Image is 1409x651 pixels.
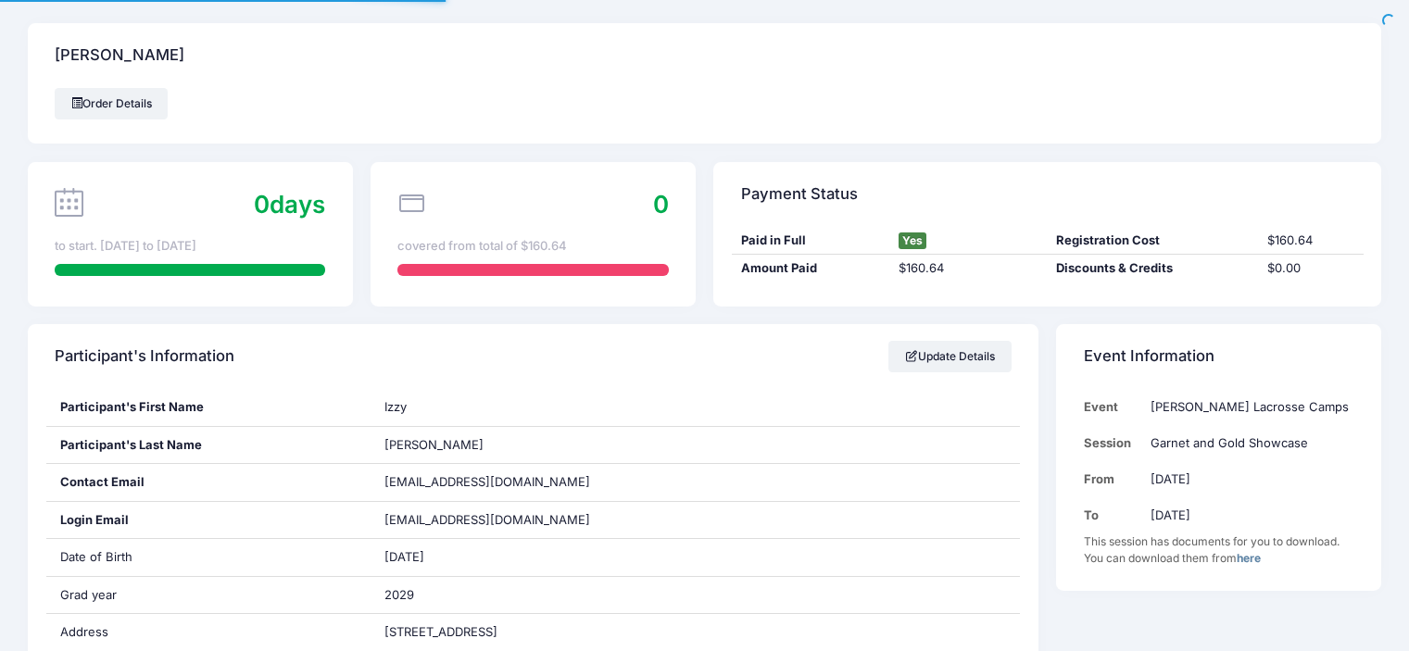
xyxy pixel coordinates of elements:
a: here [1237,551,1261,565]
span: 0 [653,190,669,219]
div: Participant's First Name [46,389,371,426]
td: From [1084,461,1141,497]
td: Garnet and Gold Showcase [1141,425,1354,461]
div: days [254,186,325,222]
span: [PERSON_NAME] [384,437,484,452]
td: Event [1084,389,1141,425]
span: [EMAIL_ADDRESS][DOMAIN_NAME] [384,474,590,489]
div: Grad year [46,577,371,614]
div: $160.64 [889,259,1047,278]
span: Yes [899,232,926,249]
span: [DATE] [384,549,424,564]
div: to start. [DATE] to [DATE] [55,237,325,256]
h4: Participant's Information [55,331,234,383]
div: Participant's Last Name [46,427,371,464]
div: Registration Cost [1048,232,1258,250]
td: [PERSON_NAME] Lacrosse Camps [1141,389,1354,425]
td: To [1084,497,1141,533]
a: Update Details [888,341,1012,372]
span: 0 [254,190,270,219]
div: covered from total of $160.64 [397,237,668,256]
h4: [PERSON_NAME] [55,30,184,82]
td: [DATE] [1141,497,1354,533]
div: Login Email [46,502,371,539]
div: Date of Birth [46,539,371,576]
a: Order Details [55,88,168,119]
td: [DATE] [1141,461,1354,497]
div: This session has documents for you to download. You can download them from [1084,533,1354,567]
h4: Event Information [1084,331,1214,383]
td: Session [1084,425,1141,461]
div: Address [46,614,371,651]
div: $0.00 [1258,259,1364,278]
h4: Payment Status [741,168,858,220]
div: Contact Email [46,464,371,501]
span: [STREET_ADDRESS] [384,624,497,639]
span: 2029 [384,587,414,602]
span: [EMAIL_ADDRESS][DOMAIN_NAME] [384,511,616,530]
div: Discounts & Credits [1048,259,1258,278]
span: Izzy [384,399,407,414]
div: Amount Paid [732,259,889,278]
div: $160.64 [1258,232,1364,250]
div: Paid in Full [732,232,889,250]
